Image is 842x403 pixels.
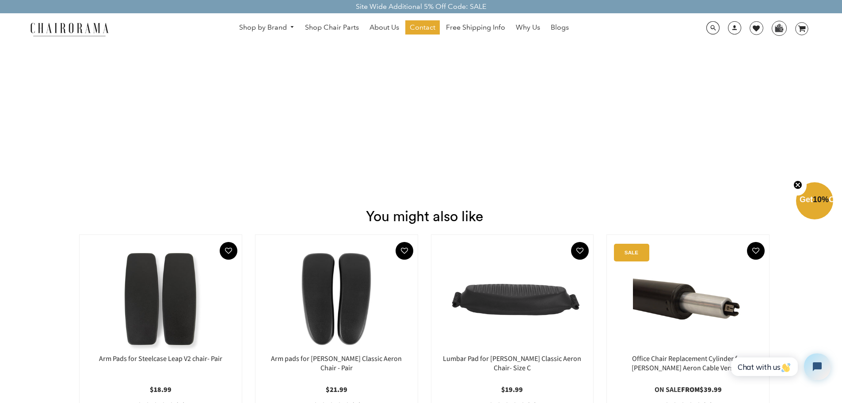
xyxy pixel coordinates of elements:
span: About Us [370,23,399,32]
img: chairorama [25,21,114,37]
span: Contact [410,23,435,32]
a: Shop by Brand [235,21,299,35]
span: $18.99 [150,385,171,394]
img: Arm pads for Herman Miller Classic Aeron Chair - Pair - chairorama [264,244,409,354]
a: Shop Chair Parts [301,20,363,35]
button: Close teaser [789,175,807,196]
img: Arm Pads for Steelcase Leap V2 chair- Pair - chairorama [88,244,233,354]
span: Why Us [516,23,540,32]
a: Lumbar Pad for [PERSON_NAME] Classic Aeron Chair- Size C [443,354,581,372]
button: Add To Wishlist [747,242,765,260]
a: Arm Pads for Steelcase Leap V2 chair- Pair - chairorama Arm Pads for Steelcase Leap V2 chair- Pai... [88,244,233,354]
button: Add To Wishlist [396,242,413,260]
img: Lumbar Pad for Herman Miller Classic Aeron Chair- Size C - chairorama [440,244,585,354]
a: Arm pads for [PERSON_NAME] Classic Aeron Chair - Pair [271,354,402,372]
a: Arm pads for Herman Miller Classic Aeron Chair - Pair - chairorama Arm pads for Herman Miller Cla... [264,244,409,354]
p: from [616,385,760,395]
img: WhatsApp_Image_2024-07-12_at_16.23.01.webp [772,21,786,35]
a: About Us [365,20,404,35]
span: Blogs [551,23,569,32]
div: Get10%OffClose teaser [796,183,833,220]
button: Add To Wishlist [220,242,237,260]
a: Arm Pads for Steelcase Leap V2 chair- Pair [99,354,222,363]
span: $21.99 [326,385,347,394]
text: SALE [625,249,638,255]
a: Free Shipping Info [442,20,510,35]
a: Office Chair Replacement Cylinder for [PERSON_NAME] Aeron Cable Version. [632,354,745,372]
a: Office Chair Replacement Cylinder for Herman Miller Aeron Cable Version. - chairorama Office Chai... [616,244,760,354]
nav: DesktopNavigation [151,20,657,37]
span: Free Shipping Info [446,23,505,32]
a: Blogs [546,20,573,35]
span: Get Off [800,195,840,204]
span: $19.99 [501,385,523,394]
a: Lumbar Pad for Herman Miller Classic Aeron Chair- Size C - chairorama Lumbar Pad for Herman Mille... [440,244,585,354]
iframe: Tidio Chat [721,346,838,388]
a: Why Us [511,20,545,35]
a: Contact [405,20,440,35]
h1: You might also like [7,198,842,225]
span: 10% [813,195,829,204]
span: Shop Chair Parts [305,23,359,32]
img: Office Chair Replacement Cylinder for Herman Miller Aeron Cable Version. - chairorama [616,244,760,354]
button: Add To Wishlist [571,242,589,260]
span: $39.99 [700,385,722,394]
strong: On Sale [655,385,681,394]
